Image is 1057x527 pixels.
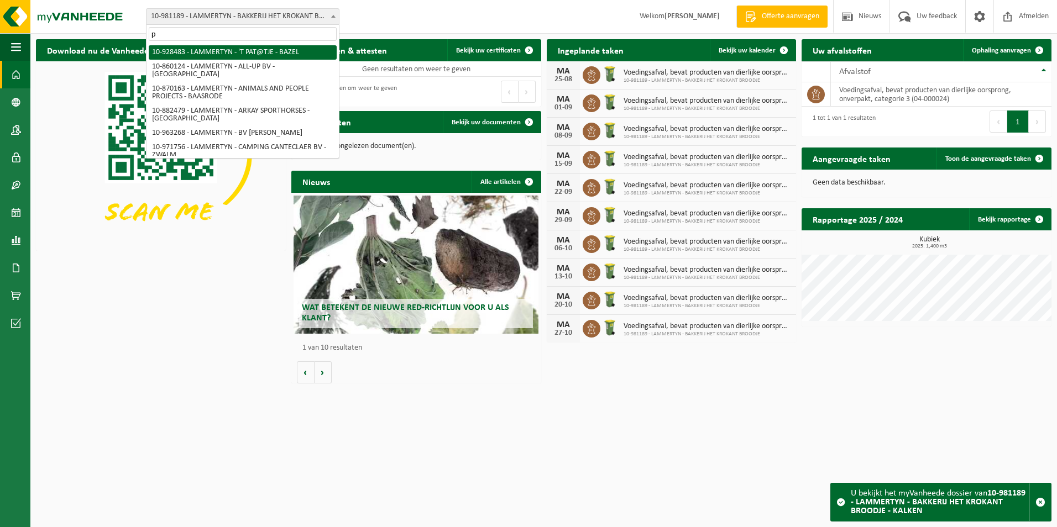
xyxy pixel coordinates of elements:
span: 10-981189 - LAMMERTYN - BAKKERIJ HET KROKANT BROODJE [624,218,791,225]
div: MA [552,264,574,273]
img: Download de VHEPlus App [36,61,286,249]
button: Next [519,81,536,103]
h2: Nieuws [291,171,341,192]
strong: 10-981189 - LAMMERTYN - BAKKERIJ HET KROKANT BROODJE - KALKEN [851,489,1025,515]
a: Bekijk uw kalender [710,39,795,61]
span: 10-981189 - LAMMERTYN - BAKKERIJ HET KROKANT BROODJE [624,162,791,168]
span: Voedingsafval, bevat producten van dierlijke oorsprong, onverpakt, categorie 3 [624,209,791,218]
li: 10-928483 - LAMMERTYN - 'T PAT@TJE - BAZEL [149,45,337,60]
h3: Kubiek [807,236,1051,249]
img: WB-0140-HPE-GN-50 [600,205,619,224]
div: MA [552,320,574,329]
span: Bekijk uw kalender [719,47,776,54]
img: WB-0140-HPE-GN-50 [600,234,619,252]
a: Bekijk uw certificaten [447,39,540,61]
span: Voedingsafval, bevat producten van dierlijke oorsprong, onverpakt, categorie 3 [624,181,791,190]
button: 1 [1007,110,1029,133]
a: Offerte aanvragen [736,6,828,28]
strong: [PERSON_NAME] [664,12,720,20]
li: 10-882479 - LAMMERTYN - ARKAY SPORTHORSES - [GEOGRAPHIC_DATA] [149,104,337,126]
span: Wat betekent de nieuwe RED-richtlijn voor u als klant? [302,303,509,323]
div: 25-08 [552,76,574,83]
span: Voedingsafval, bevat producten van dierlijke oorsprong, onverpakt, categorie 3 [624,322,791,331]
span: 10-981189 - LAMMERTYN - BAKKERIJ HET KROKANT BROODJE - KALKEN [146,9,339,24]
div: 01-09 [552,104,574,112]
li: 10-870163 - LAMMERTYN - ANIMALS AND PEOPLE PROJECTS - BAASRODE [149,82,337,104]
div: 1 tot 1 van 1 resultaten [807,109,876,134]
span: 10-981189 - LAMMERTYN - BAKKERIJ HET KROKANT BROODJE [624,134,791,140]
span: Toon de aangevraagde taken [945,155,1031,162]
h2: Uw afvalstoffen [802,39,883,61]
p: U heeft 16 ongelezen document(en). [302,143,530,150]
span: Voedingsafval, bevat producten van dierlijke oorsprong, onverpakt, categorie 3 [624,153,791,162]
a: Wat betekent de nieuwe RED-richtlijn voor u als klant? [294,196,538,334]
span: 10-981189 - LAMMERTYN - BAKKERIJ HET KROKANT BROODJE [624,106,791,112]
li: 10-963268 - LAMMERTYN - BV [PERSON_NAME] [149,126,337,140]
img: WB-0140-HPE-GN-50 [600,262,619,281]
p: 1 van 10 resultaten [302,344,536,352]
div: U bekijkt het myVanheede dossier van [851,483,1029,521]
span: Offerte aanvragen [759,11,822,22]
div: Geen resultaten om weer te geven [297,80,397,104]
img: WB-0140-HPE-GN-50 [600,290,619,309]
button: Next [1029,110,1046,133]
div: MA [552,151,574,160]
span: Voedingsafval, bevat producten van dierlijke oorsprong, onverpakt, categorie 3 [624,294,791,303]
div: MA [552,236,574,245]
button: Previous [501,81,519,103]
span: 10-981189 - LAMMERTYN - BAKKERIJ HET KROKANT BROODJE [624,303,791,309]
div: MA [552,67,574,76]
a: Bekijk rapportage [969,208,1050,230]
img: WB-0140-HPE-GN-50 [600,177,619,196]
div: 29-09 [552,217,574,224]
div: MA [552,208,574,217]
span: Voedingsafval, bevat producten van dierlijke oorsprong, onverpakt, categorie 3 [624,97,791,106]
div: MA [552,123,574,132]
div: 06-10 [552,245,574,252]
div: 22-09 [552,188,574,196]
span: 10-981189 - LAMMERTYN - BAKKERIJ HET KROKANT BROODJE [624,275,791,281]
span: Bekijk uw documenten [452,119,521,126]
li: 10-971756 - LAMMERTYN - CAMPING CANTECLAER BV - ZWALM [149,140,337,162]
span: 10-981189 - LAMMERTYN - BAKKERIJ HET KROKANT BROODJE [624,190,791,197]
button: Volgende [315,361,332,383]
td: voedingsafval, bevat producten van dierlijke oorsprong, onverpakt, categorie 3 (04-000024) [831,82,1051,107]
div: 13-10 [552,273,574,281]
img: WB-0140-HPE-GN-50 [600,121,619,140]
span: Voedingsafval, bevat producten van dierlijke oorsprong, onverpakt, categorie 3 [624,238,791,246]
h2: Download nu de Vanheede+ app! [36,39,184,61]
h2: Ingeplande taken [547,39,635,61]
span: 10-981189 - LAMMERTYN - BAKKERIJ HET KROKANT BROODJE [624,331,791,338]
a: Toon de aangevraagde taken [936,147,1050,170]
div: 20-10 [552,301,574,309]
div: MA [552,292,574,301]
img: WB-0140-HPE-GN-50 [600,93,619,112]
span: Bekijk uw certificaten [456,47,521,54]
span: 10-981189 - LAMMERTYN - BAKKERIJ HET KROKANT BROODJE - KALKEN [146,8,339,25]
div: MA [552,180,574,188]
div: 08-09 [552,132,574,140]
li: 10-860124 - LAMMERTYN - ALL-UP BV - [GEOGRAPHIC_DATA] [149,60,337,82]
a: Alle artikelen [472,171,540,193]
a: Bekijk uw documenten [443,111,540,133]
span: 10-981189 - LAMMERTYN - BAKKERIJ HET KROKANT BROODJE [624,77,791,84]
img: WB-0140-HPE-GN-50 [600,65,619,83]
h2: Certificaten & attesten [291,39,398,61]
div: MA [552,95,574,104]
img: WB-0140-HPE-GN-50 [600,149,619,168]
h2: Rapportage 2025 / 2024 [802,208,914,230]
p: Geen data beschikbaar. [813,179,1040,187]
h2: Aangevraagde taken [802,147,902,169]
span: Voedingsafval, bevat producten van dierlijke oorsprong, onverpakt, categorie 3 [624,266,791,275]
button: Previous [990,110,1007,133]
span: Voedingsafval, bevat producten van dierlijke oorsprong, onverpakt, categorie 3 [624,68,791,77]
button: Vorige [297,361,315,383]
span: 10-981189 - LAMMERTYN - BAKKERIJ HET KROKANT BROODJE [624,246,791,253]
td: Geen resultaten om weer te geven [291,61,541,77]
a: Ophaling aanvragen [963,39,1050,61]
span: Voedingsafval, bevat producten van dierlijke oorsprong, onverpakt, categorie 3 [624,125,791,134]
span: 2025: 1,400 m3 [807,244,1051,249]
div: 27-10 [552,329,574,337]
span: Afvalstof [839,67,871,76]
div: 15-09 [552,160,574,168]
